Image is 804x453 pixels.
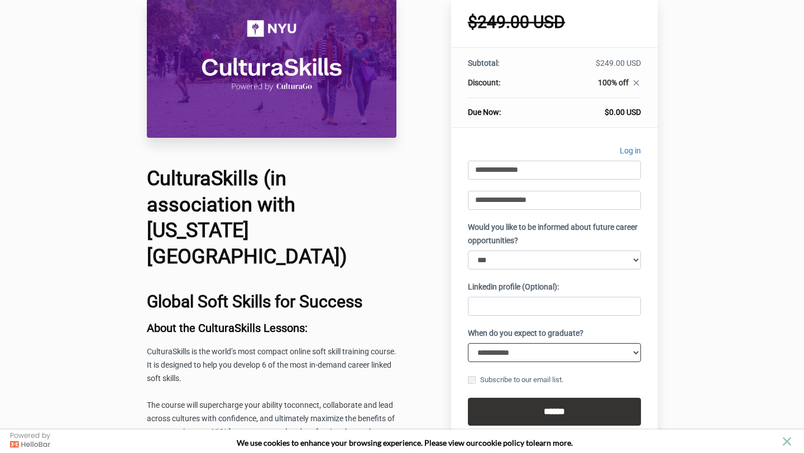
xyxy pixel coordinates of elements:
[620,144,641,161] a: Log in
[147,166,397,270] h1: CulturaSkills (in association with [US_STATE][GEOGRAPHIC_DATA])
[147,322,397,334] h3: About the CulturaSkills Lessons:
[468,327,583,340] label: When do you expect to graduate?
[147,347,396,383] span: CulturaSkills is the world’s most compact online soft skill training course. It is designed to he...
[468,221,641,248] label: Would you like to be informed about future career opportunities?
[147,401,395,436] span: connect, collaborate and lead across cultures with confidence, and ultimately maximize the benefi...
[780,435,794,449] button: close
[533,438,573,447] span: learn more.
[237,438,478,447] span: We use cookies to enhance your browsing experience. Please view our
[598,78,629,87] span: 100% off
[468,374,563,386] label: Subscribe to our email list.
[147,401,291,409] span: The course will supercharge your ability to
[468,98,540,118] th: Due Now:
[468,376,476,384] input: Subscribe to our email list.
[478,438,524,447] a: cookie policy
[526,438,533,447] strong: to
[605,108,641,117] span: $0.00 USD
[468,59,499,68] span: Subtotal:
[629,78,641,90] a: close
[631,78,641,88] i: close
[468,281,559,294] label: Linkedin profile (Optional):
[468,77,540,98] th: Discount:
[468,14,641,31] h1: $249.00 USD
[147,292,362,311] b: Global Soft Skills for Success
[540,57,640,77] td: $249.00 USD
